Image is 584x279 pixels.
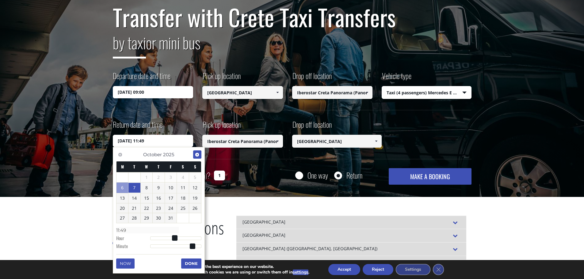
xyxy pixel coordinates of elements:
a: 30 [153,213,165,223]
a: 31 [165,213,177,223]
label: Departure date and time [113,70,170,86]
button: Reject [363,264,393,275]
a: 18 [177,193,189,203]
span: 3 [165,172,177,182]
span: Wednesday [145,164,148,170]
input: Select drop-off location [292,86,373,99]
h2: or mini bus [113,30,471,63]
a: 12 [189,183,201,193]
a: Show All Items [371,135,381,148]
span: 2025 [163,152,174,157]
span: October [143,152,162,157]
label: Vehicle type [382,70,411,86]
div: [GEOGRAPHIC_DATA] [236,229,466,242]
label: Return date and time [113,119,162,135]
span: Thursday [158,164,159,170]
p: We are using cookies to give you the best experience on our website. [139,264,309,270]
a: 6 [116,183,128,193]
span: 1 [141,172,153,182]
a: 15 [141,193,153,203]
a: 23 [153,203,165,213]
button: Settings [396,264,430,275]
a: 26 [189,203,201,213]
label: How many passengers ? [113,168,210,183]
span: Monday [121,164,124,170]
span: Previous [118,152,123,157]
span: Sunday [194,164,196,170]
a: Next [193,150,201,159]
span: Saturday [182,164,184,170]
dt: Hour [116,235,150,243]
a: Show All Items [362,86,372,99]
div: [GEOGRAPHIC_DATA] [236,256,466,269]
a: 28 [128,213,140,223]
a: 14 [128,193,140,203]
span: Friday [170,164,172,170]
span: Next [195,152,200,157]
button: Close GDPR Cookie Banner [433,264,444,275]
a: 21 [128,203,140,213]
a: 17 [165,193,177,203]
span: 4 [177,172,189,182]
span: by taxi [113,31,146,58]
a: 7 [128,183,140,193]
a: 29 [141,213,153,223]
input: Select pickup location [202,86,283,99]
button: MAKE A BOOKING [389,168,471,185]
label: Pick up location [202,70,241,86]
h2: Destinations [113,216,224,249]
span: Taxi (4 passengers) Mercedes E Class [382,86,471,99]
label: Return [346,172,362,179]
a: 20 [116,203,128,213]
span: 2 [153,172,165,182]
button: Done [181,258,201,268]
span: Popular [113,216,156,244]
p: You can find out more about which cookies we are using or switch them off in . [139,270,309,275]
a: Show All Items [272,86,282,99]
a: 9 [153,183,165,193]
a: 19 [189,193,201,203]
span: Tuesday [133,164,135,170]
span: 5 [189,172,201,182]
a: 11 [177,183,189,193]
a: 16 [153,193,165,203]
a: 8 [141,183,153,193]
h1: Transfer with Crete Taxi Transfers [113,4,471,30]
button: Now [116,258,135,268]
a: 22 [141,203,153,213]
a: 13 [116,193,128,203]
label: One way [307,172,328,179]
a: 24 [165,203,177,213]
input: Select pickup location [202,135,283,148]
div: [GEOGRAPHIC_DATA] [236,216,466,229]
label: Drop off location [292,119,332,135]
button: settings [293,270,308,275]
label: Pick up location [202,119,241,135]
button: Accept [328,264,360,275]
a: Previous [116,150,124,159]
a: 10 [165,183,177,193]
a: 27 [116,213,128,223]
a: 25 [177,203,189,213]
dt: Minute [116,243,150,251]
a: Show All Items [272,135,282,148]
label: Drop off location [292,70,332,86]
div: [GEOGRAPHIC_DATA] ([GEOGRAPHIC_DATA], [GEOGRAPHIC_DATA]) [236,242,466,256]
input: Select drop-off location [292,135,382,148]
